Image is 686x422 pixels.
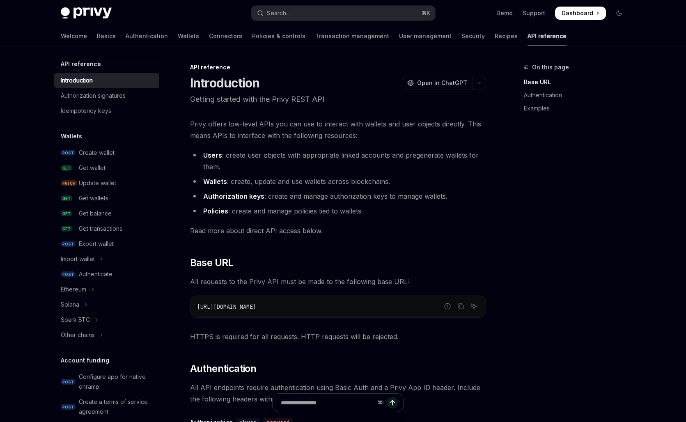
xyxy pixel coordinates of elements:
[79,372,154,392] div: Configure app for native onramp
[54,191,159,206] a: GETGet wallets
[203,177,227,186] strong: Wallets
[281,394,374,412] input: Ask a question...
[190,190,486,202] li: : create and manage authorization keys to manage wallets.
[203,151,222,159] strong: Users
[190,176,486,187] li: : create, update and use wallets across blockchains.
[79,269,112,279] div: Authenticate
[61,355,109,365] h5: Account funding
[54,161,159,175] a: GETGet wallet
[190,118,486,141] span: Privy offers low-level APIs you can use to interact with wallets and user objects directly. This ...
[417,79,467,87] span: Open in ChatGPT
[54,88,159,103] a: Authorization signatures
[251,6,435,21] button: Open search
[54,103,159,118] a: Idempotency keys
[442,301,453,312] button: Report incorrect code
[54,176,159,190] a: PATCHUpdate wallet
[203,192,264,200] strong: Authorization keys
[178,26,199,46] a: Wallets
[61,404,76,410] span: POST
[387,397,398,408] button: Send message
[79,224,122,234] div: Get transactions
[54,267,159,282] a: POSTAuthenticate
[79,209,112,218] div: Get balance
[402,76,472,90] button: Open in ChatGPT
[468,301,479,312] button: Ask AI
[197,303,256,310] span: [URL][DOMAIN_NAME]
[61,7,112,19] img: dark logo
[54,252,159,266] button: Toggle Import wallet section
[61,226,72,232] span: GET
[203,207,228,215] strong: Policies
[54,145,159,160] a: POSTCreate wallet
[61,106,111,116] div: Idempotency keys
[496,9,513,17] a: Demo
[61,315,90,325] div: Spark BTC
[252,26,305,46] a: Policies & controls
[61,271,76,278] span: POST
[54,206,159,221] a: GETGet balance
[54,394,159,419] a: POSTCreate a terms of service agreement
[455,301,466,312] button: Copy the contents from the code block
[61,211,72,217] span: GET
[79,163,106,173] div: Get wallet
[61,131,82,141] h5: Wallets
[190,63,486,71] div: API reference
[61,26,87,46] a: Welcome
[54,369,159,394] a: POSTConfigure app for native onramp
[61,91,126,101] div: Authorization signatures
[190,331,486,342] span: HTTPS is required for all requests. HTTP requests will be rejected.
[61,180,77,186] span: PATCH
[562,9,593,17] span: Dashboard
[523,9,545,17] a: Support
[209,26,242,46] a: Connectors
[524,76,632,89] a: Base URL
[54,312,159,327] button: Toggle Spark BTC section
[61,150,76,156] span: POST
[315,26,389,46] a: Transaction management
[61,330,95,340] div: Other chains
[528,26,567,46] a: API reference
[97,26,116,46] a: Basics
[190,149,486,172] li: : create user objects with appropriate linked accounts and pregenerate wallets for them.
[54,73,159,88] a: Introduction
[79,239,114,249] div: Export wallet
[79,397,154,417] div: Create a terms of service agreement
[190,76,260,90] h1: Introduction
[54,328,159,342] button: Toggle Other chains section
[126,26,168,46] a: Authentication
[190,205,486,217] li: : create and manage policies tied to wallets.
[79,193,108,203] div: Get wallets
[267,8,290,18] div: Search...
[524,89,632,102] a: Authentication
[190,382,486,405] span: All API endpoints require authentication using Basic Auth and a Privy App ID header. Include the ...
[524,102,632,115] a: Examples
[54,221,159,236] a: GETGet transactions
[399,26,452,46] a: User management
[61,59,101,69] h5: API reference
[61,300,79,310] div: Solana
[61,195,72,202] span: GET
[190,362,257,375] span: Authentication
[54,282,159,297] button: Toggle Ethereum section
[190,225,486,236] span: Read more about direct API access below.
[555,7,606,20] a: Dashboard
[79,178,116,188] div: Update wallet
[422,10,430,16] span: ⌘ K
[532,62,569,72] span: On this page
[61,284,86,294] div: Ethereum
[61,76,93,85] div: Introduction
[190,94,486,105] p: Getting started with the Privy REST API
[190,256,234,269] span: Base URL
[495,26,518,46] a: Recipes
[613,7,626,20] button: Toggle dark mode
[61,254,95,264] div: Import wallet
[61,379,76,385] span: POST
[54,297,159,312] button: Toggle Solana section
[54,236,159,251] a: POSTExport wallet
[61,241,76,247] span: POST
[190,276,486,287] span: All requests to the Privy API must be made to the following base URL:
[461,26,485,46] a: Security
[79,148,115,158] div: Create wallet
[61,165,72,171] span: GET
